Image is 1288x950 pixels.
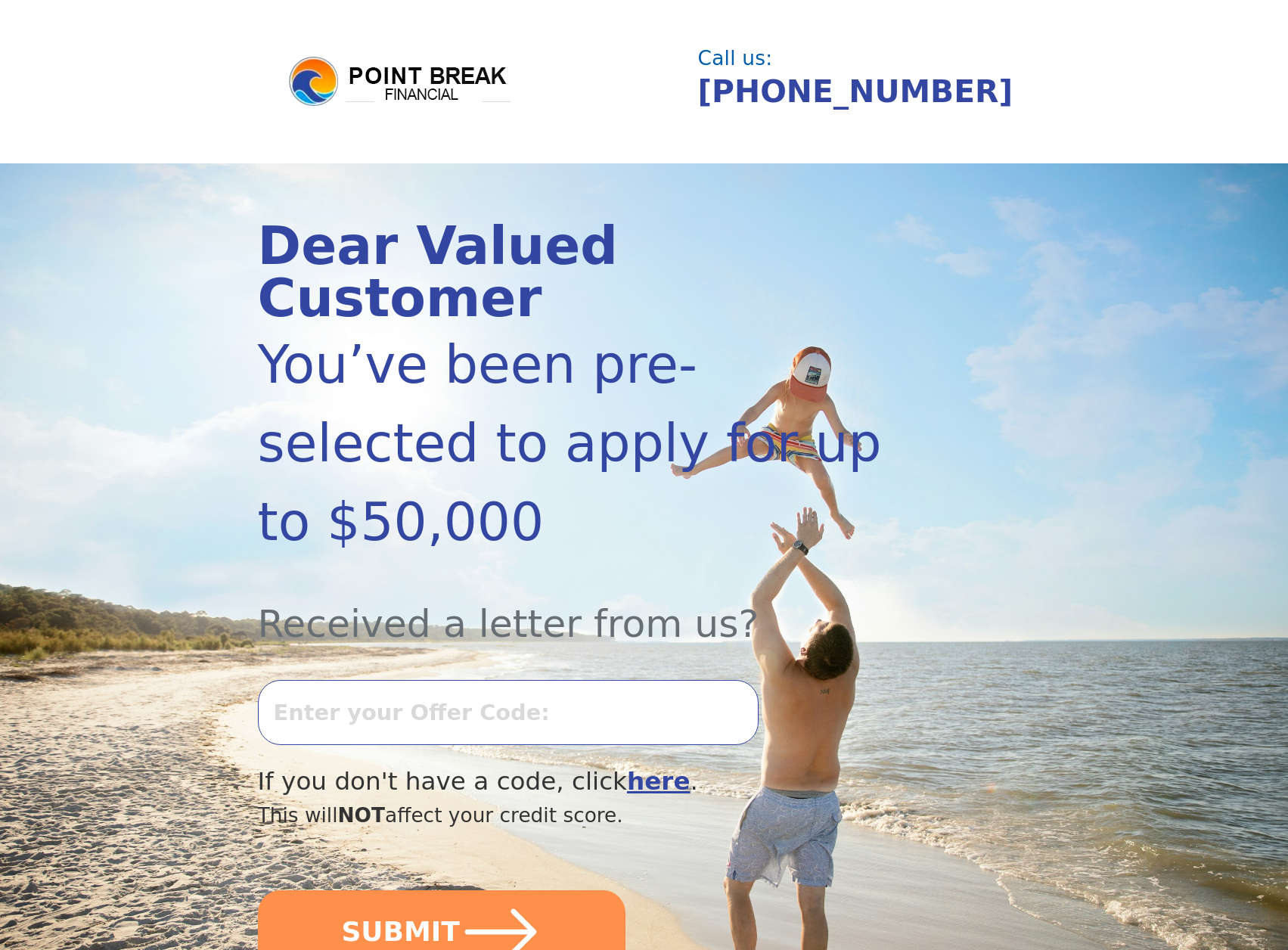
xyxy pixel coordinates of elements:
[697,73,1013,110] a: [PHONE_NUMBER]
[258,561,915,653] div: Received a letter from us?
[258,325,915,561] div: You’ve been pre-selected to apply for up to $50,000
[258,800,915,830] div: This will affect your credit score.
[338,803,386,827] span: NOT
[697,48,1020,68] div: Call us:
[287,54,514,109] img: logo.png
[258,763,915,800] div: If you don't have a code, click .
[258,220,915,325] div: Dear Valued Customer
[258,680,759,745] input: Enter your Offer Code:
[627,767,691,796] a: here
